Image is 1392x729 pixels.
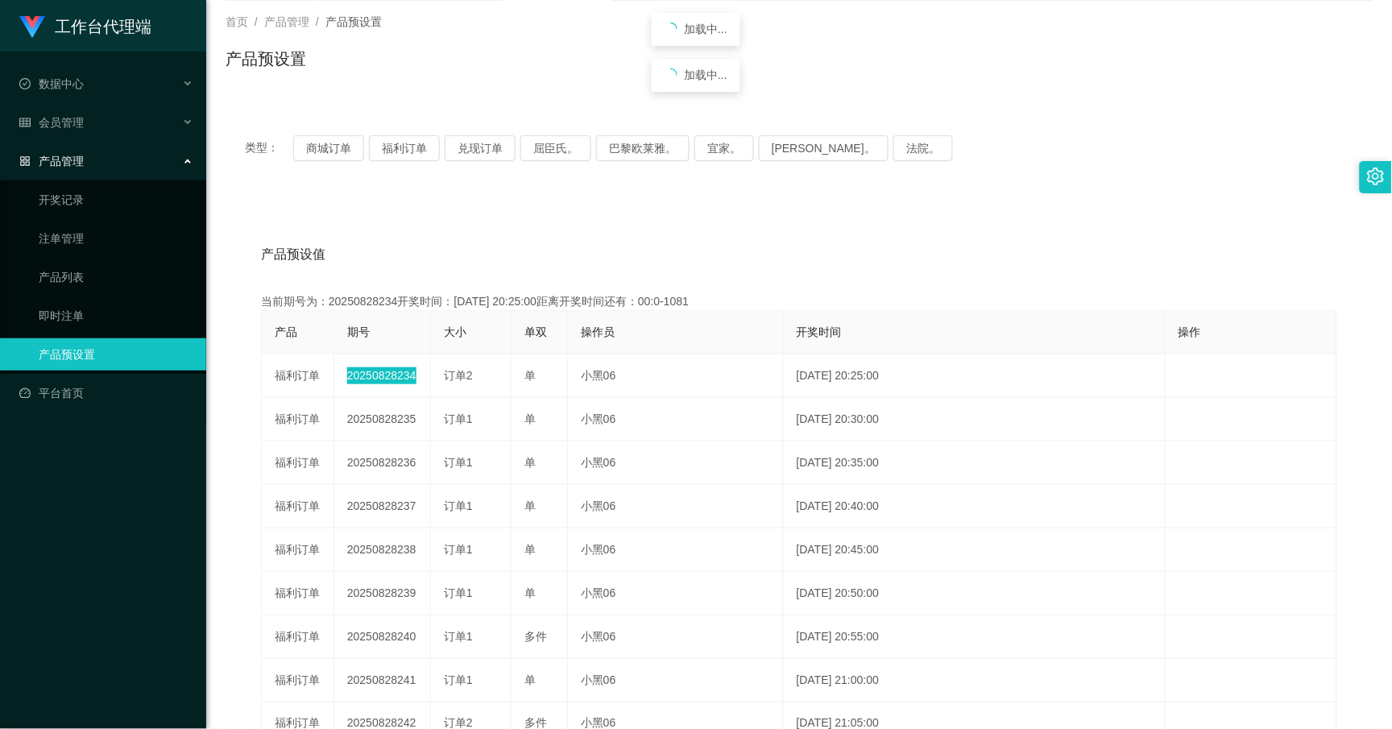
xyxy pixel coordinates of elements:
[568,659,784,702] td: 小黑06
[262,485,334,528] td: 福利订单
[784,572,1166,615] td: [DATE] 20:50:00
[568,485,784,528] td: 小黑06
[264,15,309,28] span: 产品管理
[19,117,31,128] i: 图标： table
[347,325,370,338] span: 期号
[568,528,784,572] td: 小黑06
[19,78,31,89] i: 图标： check-circle-o
[39,261,193,293] a: 产品列表
[39,222,193,255] a: 注单管理
[334,572,431,615] td: 20250828239
[445,135,516,161] button: 兑现订单
[226,15,248,28] span: 首页
[255,15,258,28] span: /
[334,398,431,441] td: 20250828235
[262,354,334,398] td: 福利订单
[39,338,193,371] a: 产品预设置
[524,630,547,643] span: 多件
[665,68,677,81] i: icon: loading
[444,369,473,382] span: 订单2
[325,15,382,28] span: 产品预设置
[275,325,297,338] span: 产品
[444,586,473,599] span: 订单1
[797,325,842,338] span: 开奖时间
[19,377,193,409] a: 图标： 仪表板平台首页
[245,135,293,161] span: 类型：
[524,369,536,382] span: 单
[784,659,1166,702] td: [DATE] 21:00:00
[334,441,431,485] td: 20250828236
[262,398,334,441] td: 福利订单
[293,135,364,161] button: 商城订单
[694,135,754,161] button: 宜家。
[784,528,1166,572] td: [DATE] 20:45:00
[524,586,536,599] span: 单
[369,135,440,161] button: 福利订单
[262,528,334,572] td: 福利订单
[444,412,473,425] span: 订单1
[262,441,334,485] td: 福利订单
[262,615,334,659] td: 福利订单
[524,325,547,338] span: 单双
[524,412,536,425] span: 单
[581,325,615,338] span: 操作员
[520,135,591,161] button: 屈臣氏。
[19,19,151,32] a: 工作台代理端
[784,485,1166,528] td: [DATE] 20:40:00
[568,398,784,441] td: 小黑06
[261,245,325,264] span: 产品预设值
[334,615,431,659] td: 20250828240
[596,135,690,161] button: 巴黎欧莱雅。
[39,155,84,168] font: 产品管理
[1179,325,1201,338] span: 操作
[524,499,536,512] span: 单
[784,441,1166,485] td: [DATE] 20:35:00
[759,135,889,161] button: [PERSON_NAME]。
[684,68,727,81] span: 加载中...
[39,116,84,129] font: 会员管理
[1367,168,1385,185] i: 图标： 设置
[334,485,431,528] td: 20250828237
[226,47,306,71] h1: 产品预设置
[444,456,473,469] span: 订单1
[524,673,536,686] span: 单
[39,184,193,216] a: 开奖记录
[784,398,1166,441] td: [DATE] 20:30:00
[316,15,319,28] span: /
[893,135,953,161] button: 法院。
[261,293,1337,310] div: 当前期号为：20250828234开奖时间：[DATE] 20:25:00距离开奖时间还有：00:0-1081
[262,572,334,615] td: 福利订单
[684,23,727,35] span: 加载中...
[55,1,151,52] h1: 工作台代理端
[524,456,536,469] span: 单
[444,325,466,338] span: 大小
[524,543,536,556] span: 单
[39,77,84,90] font: 数据中心
[39,300,193,332] a: 即时注单
[568,441,784,485] td: 小黑06
[19,155,31,167] i: 图标： AppStore-O
[568,615,784,659] td: 小黑06
[19,16,45,39] img: logo.9652507e.png
[784,615,1166,659] td: [DATE] 20:55:00
[334,528,431,572] td: 20250828238
[444,630,473,643] span: 订单1
[444,673,473,686] span: 订单1
[444,543,473,556] span: 订单1
[665,23,677,35] i: icon: loading
[568,354,784,398] td: 小黑06
[444,499,473,512] span: 订单1
[262,659,334,702] td: 福利订单
[784,354,1166,398] td: [DATE] 20:25:00
[334,659,431,702] td: 20250828241
[334,354,431,398] td: 20250828234
[568,572,784,615] td: 小黑06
